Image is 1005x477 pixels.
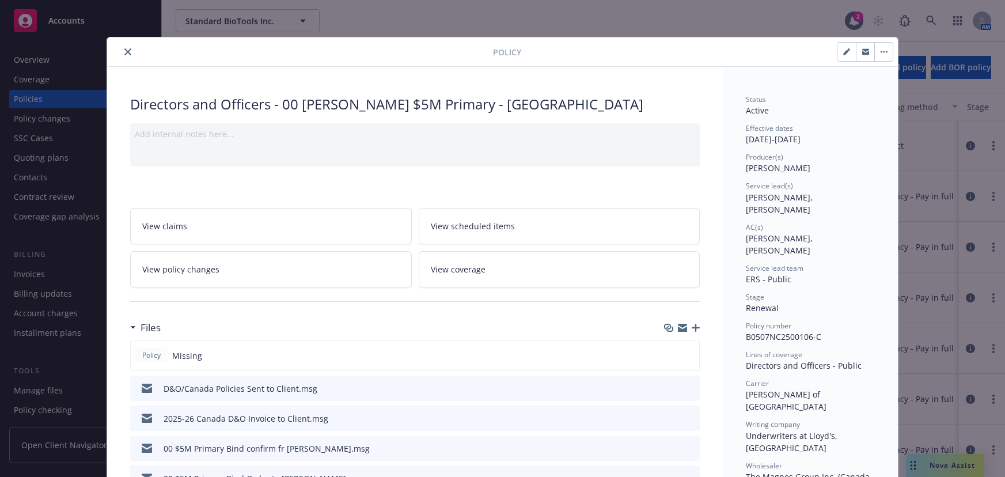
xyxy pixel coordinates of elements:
span: Renewal [746,302,779,313]
span: [PERSON_NAME] [746,162,810,173]
span: Policy [493,46,521,58]
span: Wholesaler [746,461,782,471]
button: preview file [685,412,695,425]
span: View coverage [431,263,486,275]
span: Producer(s) [746,152,783,162]
span: Stage [746,292,764,302]
span: Service lead(s) [746,181,793,191]
span: View claims [142,220,187,232]
span: Effective dates [746,123,793,133]
span: AC(s) [746,222,763,232]
a: View scheduled items [419,208,700,244]
div: Files [130,320,161,335]
button: download file [666,412,676,425]
div: D&O/Canada Policies Sent to Client.msg [164,383,317,395]
button: download file [666,442,676,455]
a: View coverage [419,251,700,287]
span: Policy number [746,321,791,331]
div: 00 $5M Primary Bind confirm fr [PERSON_NAME].msg [164,442,370,455]
span: [PERSON_NAME], [PERSON_NAME] [746,233,815,256]
div: Directors and Officers - Public [746,359,875,372]
span: [PERSON_NAME], [PERSON_NAME] [746,192,815,215]
div: Directors and Officers - 00 [PERSON_NAME] $5M Primary - [GEOGRAPHIC_DATA] [130,94,700,114]
span: Carrier [746,378,769,388]
a: View claims [130,208,412,244]
span: [PERSON_NAME] of [GEOGRAPHIC_DATA] [746,389,826,412]
span: Service lead team [746,263,803,273]
span: Writing company [746,419,800,429]
span: Underwriters at Lloyd's, [GEOGRAPHIC_DATA] [746,430,840,453]
div: [DATE] - [DATE] [746,123,875,145]
span: Policy [140,350,163,361]
div: 2025-26 Canada D&O Invoice to Client.msg [164,412,328,425]
span: Active [746,105,769,116]
span: View scheduled items [431,220,515,232]
span: Status [746,94,766,104]
span: View policy changes [142,263,219,275]
span: Lines of coverage [746,350,802,359]
a: View policy changes [130,251,412,287]
button: close [121,45,135,59]
button: preview file [685,442,695,455]
span: Missing [172,350,202,362]
div: Add internal notes here... [135,128,695,140]
button: download file [666,383,676,395]
h3: Files [141,320,161,335]
span: B0507NC2500106-C [746,331,821,342]
span: ERS - Public [746,274,791,285]
button: preview file [685,383,695,395]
